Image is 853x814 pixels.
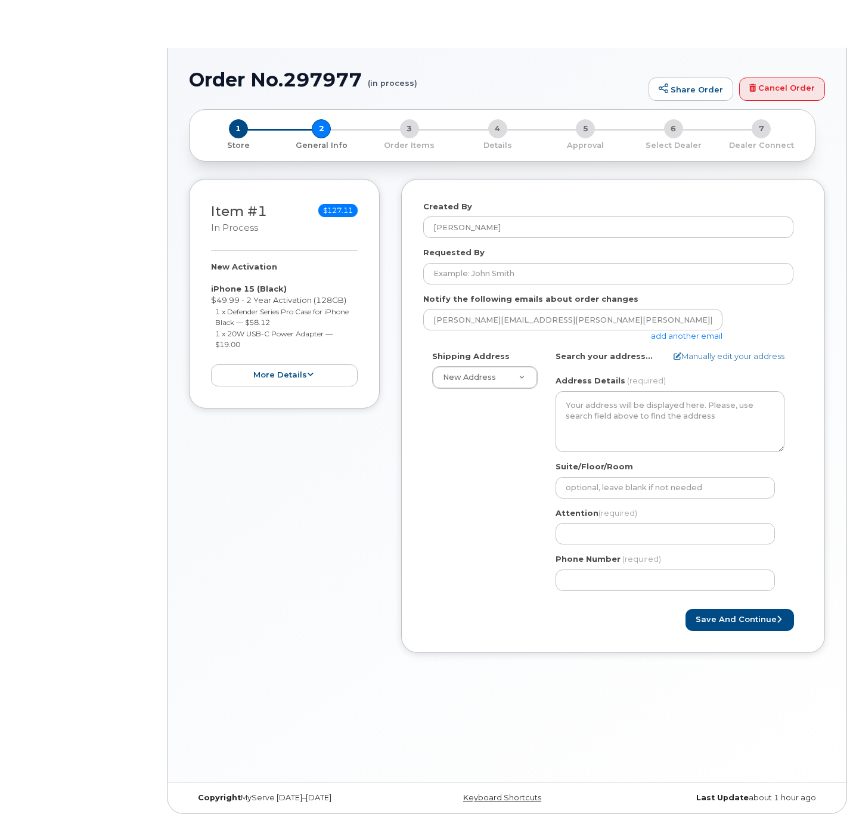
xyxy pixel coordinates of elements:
a: New Address [433,367,537,388]
input: optional, leave blank if not needed [556,477,775,499]
strong: Copyright [198,793,241,802]
div: about 1 hour ago [613,793,825,803]
a: 1 Store [199,138,278,151]
span: $127.11 [318,204,358,217]
div: MyServe [DATE]–[DATE] [189,793,401,803]
button: more details [211,364,358,386]
a: add another email [651,331,722,341]
span: (required) [598,508,637,518]
label: Attention [556,507,637,519]
span: 1 [229,119,248,138]
h3: Item #1 [211,204,267,234]
a: Keyboard Shortcuts [463,793,541,802]
h1: Order No.297977 [189,69,643,90]
a: Cancel Order [739,78,825,101]
small: in process [211,222,258,233]
small: 1 x 20W USB-C Power Adapter — $19.00 [215,329,333,349]
input: Example: john@appleseed.com [423,309,722,330]
label: Shipping Address [432,351,510,362]
strong: Last Update [696,793,749,802]
button: Save and Continue [685,609,794,631]
span: (required) [622,554,661,564]
label: Created By [423,201,472,212]
label: Notify the following emails about order changes [423,293,638,305]
a: Manually edit your address [674,351,784,362]
label: Address Details [556,375,625,386]
small: 1 x Defender Series Pro Case for iPhone Black — $58.12 [215,307,349,327]
div: $49.99 - 2 Year Activation (128GB) [211,261,358,386]
p: Store [204,140,273,151]
a: Share Order [649,78,733,101]
strong: New Activation [211,262,277,271]
label: Requested By [423,247,485,258]
span: New Address [443,373,496,382]
input: Example: John Smith [423,263,793,284]
label: Search your address... [556,351,653,362]
label: Suite/Floor/Room [556,461,633,472]
label: Phone Number [556,553,621,565]
small: (in process) [368,69,417,88]
strong: iPhone 15 (Black) [211,284,287,293]
span: (required) [627,376,666,385]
